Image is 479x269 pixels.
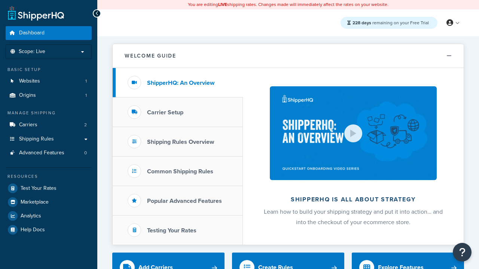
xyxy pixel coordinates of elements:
[19,150,64,156] span: Advanced Features
[147,109,183,116] h3: Carrier Setup
[147,227,196,234] h3: Testing Your Rates
[113,44,464,68] button: Welcome Guide
[6,74,92,88] li: Websites
[125,53,176,59] h2: Welcome Guide
[21,199,49,205] span: Marketplace
[84,150,87,156] span: 0
[147,139,214,145] h3: Shipping Rules Overview
[19,49,45,55] span: Scope: Live
[6,89,92,102] a: Origins1
[6,118,92,132] a: Carriers2
[85,92,87,99] span: 1
[6,146,92,160] a: Advanced Features0
[6,89,92,102] li: Origins
[85,78,87,84] span: 1
[84,122,87,128] span: 2
[6,26,92,40] a: Dashboard
[6,146,92,160] li: Advanced Features
[147,198,222,204] h3: Popular Advanced Features
[147,168,213,175] h3: Common Shipping Rules
[353,19,371,26] strong: 228 days
[19,136,54,142] span: Shipping Rules
[453,243,472,262] button: Open Resource Center
[264,207,443,226] span: Learn how to build your shipping strategy and put it into action… and into the checkout of your e...
[270,86,437,180] img: ShipperHQ is all about strategy
[6,223,92,236] a: Help Docs
[6,173,92,180] div: Resources
[6,67,92,73] div: Basic Setup
[6,195,92,209] a: Marketplace
[6,182,92,195] a: Test Your Rates
[21,185,57,192] span: Test Your Rates
[218,1,227,8] b: LIVE
[353,19,429,26] span: remaining on your Free Trial
[6,110,92,116] div: Manage Shipping
[6,74,92,88] a: Websites1
[147,80,214,86] h3: ShipperHQ: An Overview
[6,209,92,223] a: Analytics
[19,122,37,128] span: Carriers
[6,118,92,132] li: Carriers
[19,78,40,84] span: Websites
[6,132,92,146] a: Shipping Rules
[21,227,45,233] span: Help Docs
[19,30,45,36] span: Dashboard
[19,92,36,99] span: Origins
[263,196,444,203] h2: ShipperHQ is all about strategy
[21,213,41,219] span: Analytics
